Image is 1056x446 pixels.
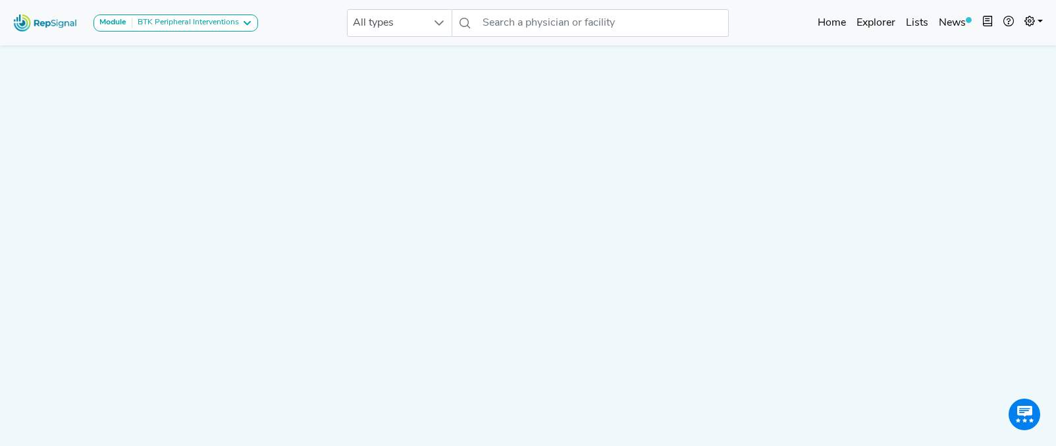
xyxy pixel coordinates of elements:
[934,10,977,36] a: News
[977,10,998,36] button: Intel Book
[348,10,427,36] span: All types
[477,9,729,37] input: Search a physician or facility
[851,10,901,36] a: Explorer
[812,10,851,36] a: Home
[132,18,239,28] div: BTK Peripheral Interventions
[901,10,934,36] a: Lists
[93,14,258,32] button: ModuleBTK Peripheral Interventions
[99,18,126,26] strong: Module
